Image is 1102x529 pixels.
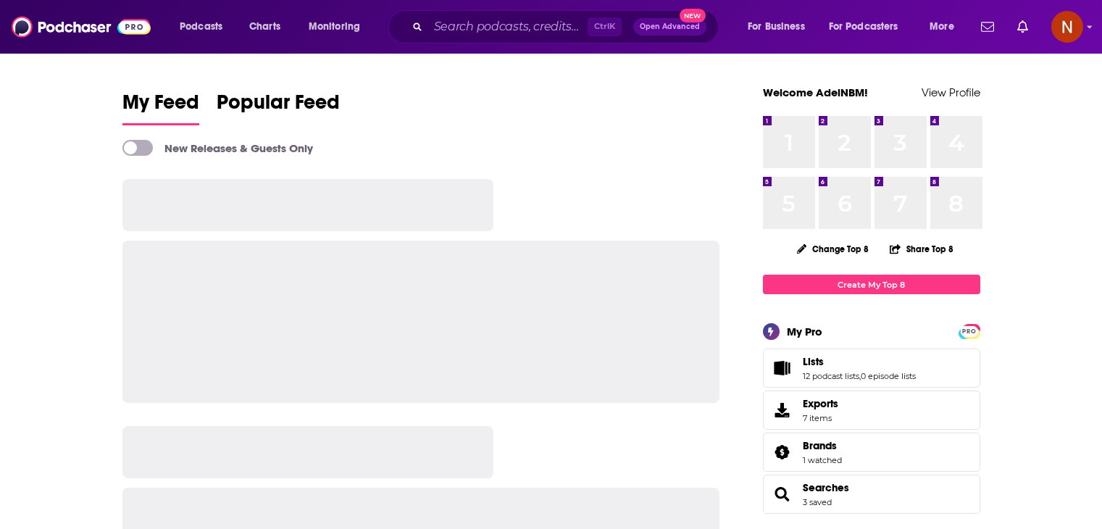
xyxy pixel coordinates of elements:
[640,23,700,30] span: Open Advanced
[633,18,706,36] button: Open AdvancedNew
[803,439,842,452] a: Brands
[309,17,360,37] span: Monitoring
[961,326,978,337] span: PRO
[588,17,622,36] span: Ctrl K
[859,371,861,381] span: ,
[249,17,280,37] span: Charts
[122,140,313,156] a: New Releases & Guests Only
[961,325,978,336] a: PRO
[803,371,859,381] a: 12 podcast lists
[122,90,199,123] span: My Feed
[768,442,797,462] a: Brands
[1051,11,1083,43] button: Show profile menu
[803,397,838,410] span: Exports
[763,349,980,388] span: Lists
[217,90,340,125] a: Popular Feed
[768,484,797,504] a: Searches
[788,240,878,258] button: Change Top 8
[861,371,916,381] a: 0 episode lists
[829,17,898,37] span: For Podcasters
[922,86,980,99] a: View Profile
[402,10,732,43] div: Search podcasts, credits, & more...
[12,13,151,41] img: Podchaser - Follow, Share and Rate Podcasts
[768,358,797,378] a: Lists
[803,497,832,507] a: 3 saved
[787,325,822,338] div: My Pro
[803,355,824,368] span: Lists
[428,15,588,38] input: Search podcasts, credits, & more...
[763,86,868,99] a: Welcome AdelNBM!
[763,275,980,294] a: Create My Top 8
[803,439,837,452] span: Brands
[763,391,980,430] a: Exports
[738,15,823,38] button: open menu
[930,17,954,37] span: More
[768,400,797,420] span: Exports
[889,235,954,263] button: Share Top 8
[803,413,838,423] span: 7 items
[170,15,241,38] button: open menu
[803,455,842,465] a: 1 watched
[975,14,1000,39] a: Show notifications dropdown
[240,15,289,38] a: Charts
[180,17,222,37] span: Podcasts
[763,433,980,472] span: Brands
[803,355,916,368] a: Lists
[748,17,805,37] span: For Business
[919,15,972,38] button: open menu
[299,15,379,38] button: open menu
[803,481,849,494] a: Searches
[1051,11,1083,43] span: Logged in as AdelNBM
[122,90,199,125] a: My Feed
[217,90,340,123] span: Popular Feed
[819,15,919,38] button: open menu
[680,9,706,22] span: New
[1051,11,1083,43] img: User Profile
[763,475,980,514] span: Searches
[1011,14,1034,39] a: Show notifications dropdown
